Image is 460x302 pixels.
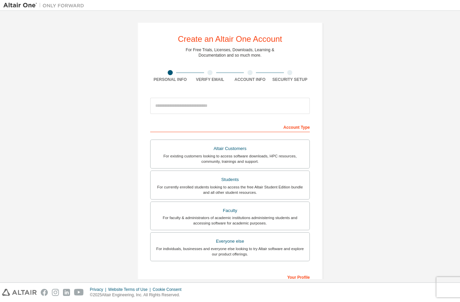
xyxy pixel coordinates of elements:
[155,206,305,215] div: Faculty
[90,292,186,298] p: © 2025 Altair Engineering, Inc. All Rights Reserved.
[155,184,305,195] div: For currently enrolled students looking to access the free Altair Student Edition bundle and all ...
[90,287,108,292] div: Privacy
[155,237,305,246] div: Everyone else
[155,175,305,184] div: Students
[150,271,310,282] div: Your Profile
[178,35,282,43] div: Create an Altair One Account
[2,289,37,296] img: altair_logo.svg
[52,289,59,296] img: instagram.svg
[186,47,274,58] div: For Free Trials, Licenses, Downloads, Learning & Documentation and so much more.
[155,215,305,226] div: For faculty & administrators of academic institutions administering students and accessing softwa...
[155,153,305,164] div: For existing customers looking to access software downloads, HPC resources, community, trainings ...
[3,2,88,9] img: Altair One
[74,289,84,296] img: youtube.svg
[41,289,48,296] img: facebook.svg
[230,77,270,82] div: Account Info
[150,77,190,82] div: Personal Info
[155,246,305,257] div: For individuals, businesses and everyone else looking to try Altair software and explore our prod...
[190,77,230,82] div: Verify Email
[153,287,185,292] div: Cookie Consent
[108,287,153,292] div: Website Terms of Use
[270,77,310,82] div: Security Setup
[63,289,70,296] img: linkedin.svg
[150,121,310,132] div: Account Type
[155,144,305,153] div: Altair Customers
